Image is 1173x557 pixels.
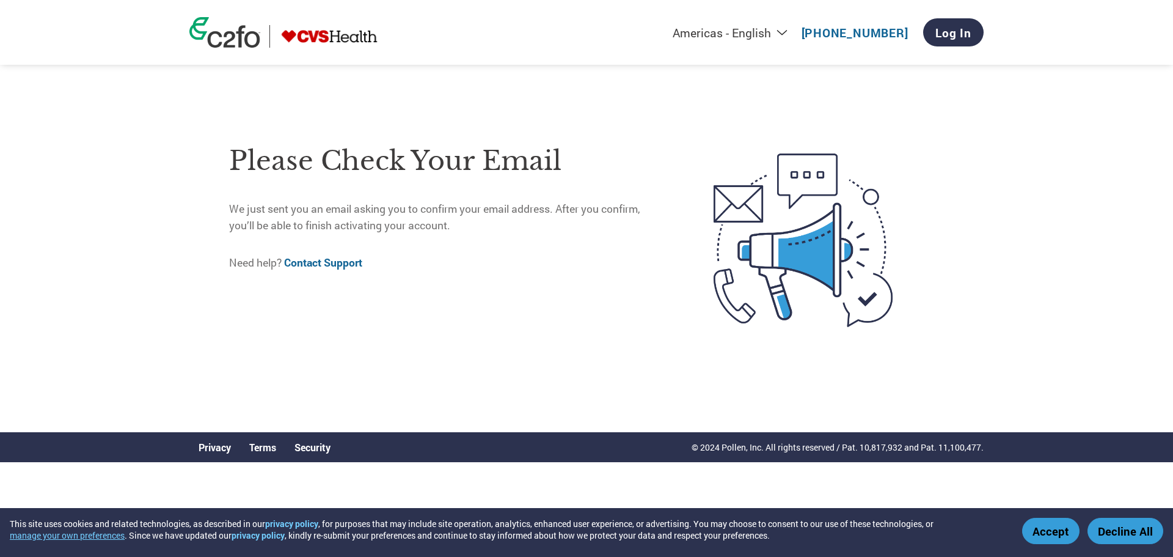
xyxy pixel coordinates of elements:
[692,441,984,454] p: © 2024 Pollen, Inc. All rights reserved / Pat. 10,817,932 and Pat. 11,100,477.
[10,518,1004,541] div: This site uses cookies and related technologies, as described in our , for purposes that may incl...
[232,529,285,541] a: privacy policy
[802,25,908,40] a: [PHONE_NUMBER]
[923,18,984,46] a: Log In
[229,201,662,234] p: We just sent you an email asking you to confirm your email address. After you confirm, you’ll be ...
[279,25,380,48] img: CVS Health
[199,441,231,454] a: Privacy
[1087,518,1163,544] button: Decline All
[284,256,362,270] a: Contact Support
[249,441,276,454] a: Terms
[229,141,662,181] h1: Please check your email
[10,529,125,541] button: manage your own preferences
[229,255,662,271] p: Need help?
[662,131,944,349] img: open-email
[294,441,331,454] a: Security
[1022,518,1080,544] button: Accept
[265,518,318,529] a: privacy policy
[189,17,260,48] img: c2fo logo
